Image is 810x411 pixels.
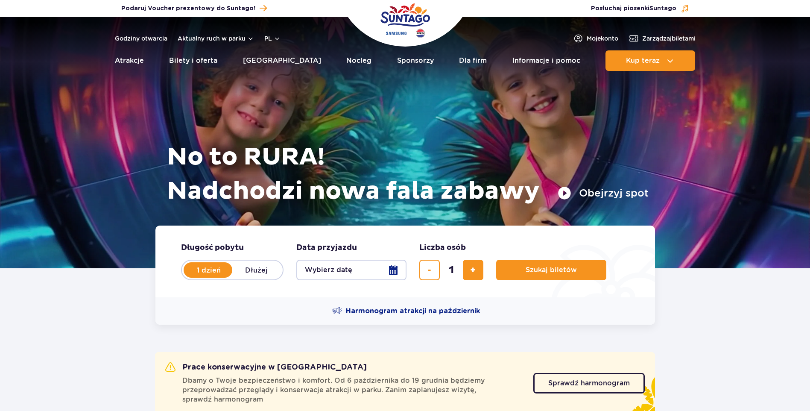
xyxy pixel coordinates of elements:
[605,50,695,71] button: Kup teraz
[496,260,606,280] button: Szukaj biletów
[346,306,480,316] span: Harmonogram atrakcji na październik
[332,306,480,316] a: Harmonogram atrakcji na październik
[591,4,689,13] button: Posłuchaj piosenkiSuntago
[296,243,357,253] span: Data przyjazdu
[178,35,254,42] button: Aktualny ruch w parku
[232,261,281,279] label: Dłużej
[167,140,649,208] h1: No to RURA! Nadchodzi nowa fala zabawy
[243,50,321,71] a: [GEOGRAPHIC_DATA]
[441,260,462,280] input: liczba biletów
[463,260,483,280] button: dodaj bilet
[264,34,281,43] button: pl
[181,243,244,253] span: Długość pobytu
[346,50,371,71] a: Nocleg
[512,50,580,71] a: Informacje i pomoc
[591,4,676,13] span: Posłuchaj piosenki
[155,226,655,297] form: Planowanie wizyty w Park of Poland
[629,33,696,44] a: Zarządzajbiletami
[626,57,660,65] span: Kup teraz
[587,34,618,43] span: Moje konto
[558,186,649,200] button: Obejrzyj spot
[184,261,233,279] label: 1 dzień
[419,260,440,280] button: usuń bilet
[459,50,487,71] a: Dla firm
[121,4,255,13] span: Podaruj Voucher prezentowy do Suntago!
[115,34,167,43] a: Godziny otwarcia
[573,33,618,44] a: Mojekonto
[419,243,466,253] span: Liczba osób
[649,6,676,12] span: Suntago
[296,260,406,280] button: Wybierz datę
[642,34,696,43] span: Zarządzaj biletami
[165,362,367,373] h2: Prace konserwacyjne w [GEOGRAPHIC_DATA]
[548,380,630,387] span: Sprawdź harmonogram
[115,50,144,71] a: Atrakcje
[526,266,577,274] span: Szukaj biletów
[397,50,434,71] a: Sponsorzy
[121,3,267,14] a: Podaruj Voucher prezentowy do Suntago!
[533,373,645,393] a: Sprawdź harmonogram
[182,376,523,404] span: Dbamy o Twoje bezpieczeństwo i komfort. Od 6 października do 19 grudnia będziemy przeprowadzać pr...
[169,50,217,71] a: Bilety i oferta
